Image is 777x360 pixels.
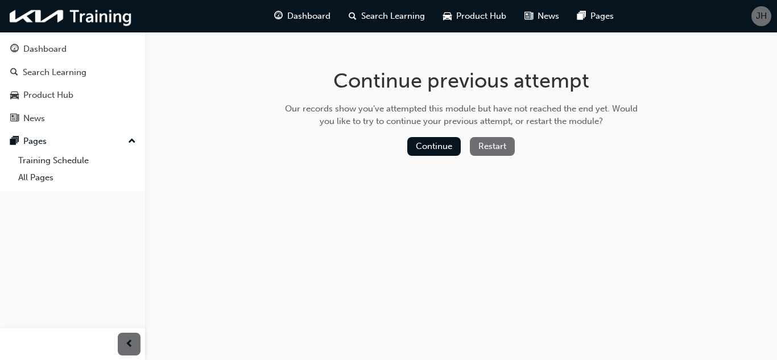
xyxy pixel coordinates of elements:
[5,131,140,152] button: Pages
[10,136,19,147] span: pages-icon
[287,10,330,23] span: Dashboard
[443,9,452,23] span: car-icon
[5,39,140,60] a: Dashboard
[524,9,533,23] span: news-icon
[23,43,67,56] div: Dashboard
[407,137,461,156] button: Continue
[577,9,586,23] span: pages-icon
[274,9,283,23] span: guage-icon
[265,5,340,28] a: guage-iconDashboard
[361,10,425,23] span: Search Learning
[23,112,45,125] div: News
[281,102,642,128] div: Our records show you've attempted this module but have not reached the end yet. Would you like to...
[281,68,642,93] h1: Continue previous attempt
[10,44,19,55] span: guage-icon
[125,337,134,351] span: prev-icon
[340,5,434,28] a: search-iconSearch Learning
[128,134,136,149] span: up-icon
[590,10,614,23] span: Pages
[5,36,140,131] button: DashboardSearch LearningProduct HubNews
[5,85,140,106] a: Product Hub
[23,135,47,148] div: Pages
[349,9,357,23] span: search-icon
[756,10,767,23] span: JH
[10,90,19,101] span: car-icon
[5,108,140,129] a: News
[538,10,559,23] span: News
[23,66,86,79] div: Search Learning
[10,68,18,78] span: search-icon
[434,5,515,28] a: car-iconProduct Hub
[10,114,19,124] span: news-icon
[14,169,140,187] a: All Pages
[456,10,506,23] span: Product Hub
[568,5,623,28] a: pages-iconPages
[470,137,515,156] button: Restart
[751,6,771,26] button: JH
[515,5,568,28] a: news-iconNews
[23,89,73,102] div: Product Hub
[14,152,140,169] a: Training Schedule
[5,62,140,83] a: Search Learning
[6,5,137,28] img: kia-training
